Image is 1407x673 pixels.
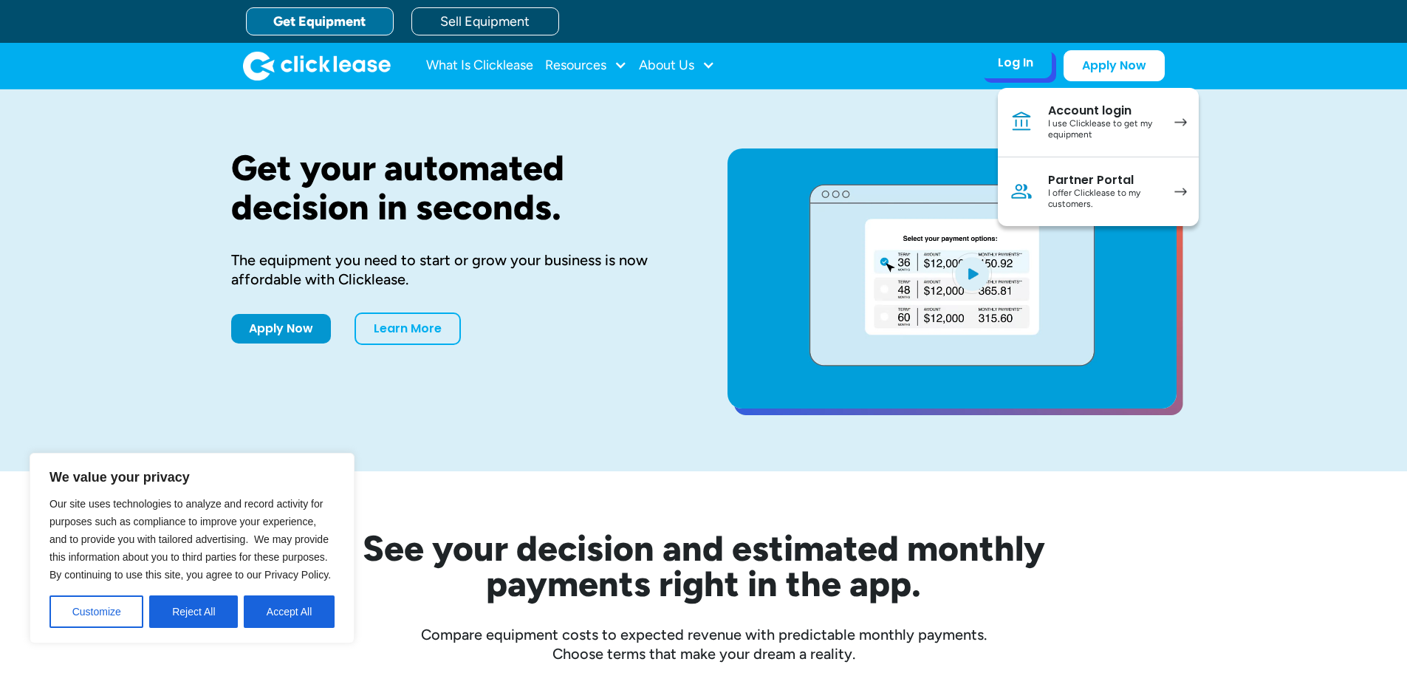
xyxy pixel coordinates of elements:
img: Blue play button logo on a light blue circular background [952,253,992,294]
div: Compare equipment costs to expected revenue with predictable monthly payments. Choose terms that ... [231,625,1177,663]
img: Bank icon [1010,110,1033,134]
a: Get Equipment [246,7,394,35]
a: Apply Now [1064,50,1165,81]
button: Accept All [244,595,335,628]
img: arrow [1174,188,1187,196]
img: arrow [1174,118,1187,126]
a: Learn More [355,312,461,345]
a: Apply Now [231,314,331,344]
h2: See your decision and estimated monthly payments right in the app. [290,530,1117,601]
button: Customize [49,595,143,628]
div: The equipment you need to start or grow your business is now affordable with Clicklease. [231,250,680,289]
div: I use Clicklease to get my equipment [1048,118,1160,141]
div: I offer Clicklease to my customers. [1048,188,1160,211]
div: Account login [1048,103,1160,118]
div: Partner Portal [1048,173,1160,188]
a: Partner PortalI offer Clicklease to my customers. [998,157,1199,226]
img: Clicklease logo [243,51,391,81]
div: Log In [998,55,1033,70]
div: About Us [639,51,715,81]
p: We value your privacy [49,468,335,486]
h1: Get your automated decision in seconds. [231,148,680,227]
img: Person icon [1010,180,1033,203]
a: home [243,51,391,81]
nav: Log In [998,88,1199,226]
span: Our site uses technologies to analyze and record activity for purposes such as compliance to impr... [49,498,331,581]
button: Reject All [149,595,238,628]
a: open lightbox [728,148,1177,409]
a: Sell Equipment [411,7,559,35]
a: What Is Clicklease [426,51,533,81]
a: Account loginI use Clicklease to get my equipment [998,88,1199,157]
div: We value your privacy [30,453,355,643]
div: Resources [545,51,627,81]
